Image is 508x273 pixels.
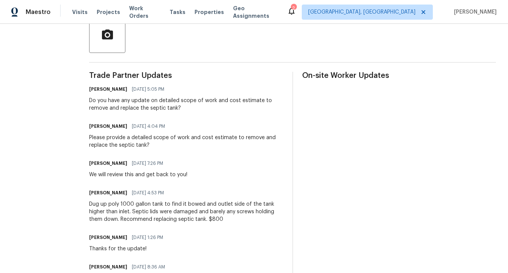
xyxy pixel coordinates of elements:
[451,8,497,16] span: [PERSON_NAME]
[89,123,127,130] h6: [PERSON_NAME]
[302,72,496,79] span: On-site Worker Updates
[170,9,185,15] span: Tasks
[89,245,168,253] div: Thanks for the update!
[195,8,224,16] span: Properties
[89,72,283,79] span: Trade Partner Updates
[132,85,164,93] span: [DATE] 5:05 PM
[89,85,127,93] h6: [PERSON_NAME]
[89,200,283,223] div: Dug up poly 1000 gallon tank to find it bowed and outlet side of the tank higher than inlet. Sept...
[308,8,415,16] span: [GEOGRAPHIC_DATA], [GEOGRAPHIC_DATA]
[89,234,127,241] h6: [PERSON_NAME]
[132,189,164,197] span: [DATE] 4:53 PM
[89,97,283,112] div: Do you have any update on detailed scope of work and cost estimate to remove and replace the sept...
[89,263,127,271] h6: [PERSON_NAME]
[129,5,161,20] span: Work Orders
[233,5,278,20] span: Geo Assignments
[89,171,187,178] div: We will review this and get back to you!
[132,263,165,271] span: [DATE] 8:36 AM
[132,234,163,241] span: [DATE] 1:26 PM
[132,123,165,130] span: [DATE] 4:04 PM
[132,160,163,167] span: [DATE] 7:26 PM
[89,189,127,197] h6: [PERSON_NAME]
[291,5,296,12] div: 2
[89,160,127,167] h6: [PERSON_NAME]
[97,8,120,16] span: Projects
[72,8,88,16] span: Visits
[26,8,51,16] span: Maestro
[89,134,283,149] div: Please provide a detailed scope of work and cost estimate to remove and replace the septic tank?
